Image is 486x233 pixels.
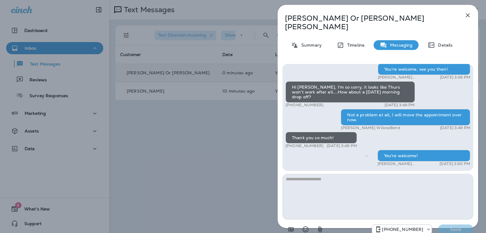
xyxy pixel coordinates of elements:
[286,132,357,143] div: Thank you so much!
[285,14,451,31] p: [PERSON_NAME] Or [PERSON_NAME] [PERSON_NAME]
[327,143,357,148] p: [DATE] 3:49 PM
[378,63,470,75] div: You're welcome, see you then!
[382,227,423,232] p: [PHONE_NUMBER]
[372,226,432,233] div: +1 (813) 497-4455
[378,75,433,80] p: [PERSON_NAME] WillowBend
[440,125,470,130] p: [DATE] 3:49 PM
[298,43,322,48] p: Summary
[378,150,470,161] div: You're welcome!
[387,43,412,48] p: Messaging
[344,43,364,48] p: Timeline
[440,75,470,80] p: [DATE] 3:36 PM
[286,143,323,148] p: [PHONE_NUMBER]
[435,43,453,48] p: Details
[378,161,433,166] p: [PERSON_NAME] WillowBend
[286,81,415,103] div: Hi [PERSON_NAME], I'm so sorry, it looks like Thurs won't work after all....How about a [DATE] mo...
[440,161,470,166] p: [DATE] 3:50 PM
[341,125,400,130] p: [PERSON_NAME] WillowBend
[365,153,368,158] span: Sent
[286,103,323,108] p: [PHONE_NUMBER]
[385,103,415,108] p: [DATE] 3:48 PM
[341,109,470,125] div: Not a problem at all, I will move the appointment over now.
